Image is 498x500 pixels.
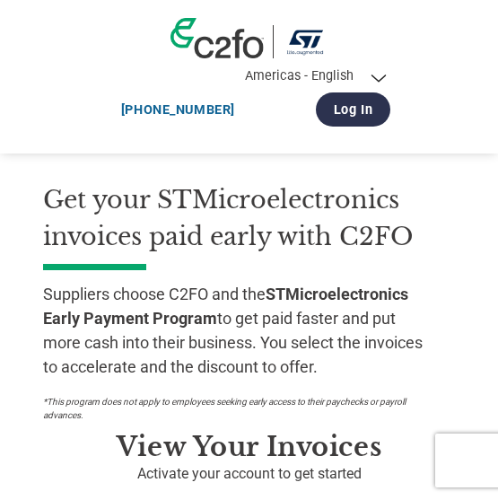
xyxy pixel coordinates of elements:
a: Log In [316,92,390,127]
h3: View Your Invoices [43,431,455,463]
h1: Get your STMicroelectronics invoices paid early with C2FO [43,182,428,255]
a: [PHONE_NUMBER] [121,102,235,118]
p: Activate your account to get started [43,463,455,485]
p: Suppliers choose C2FO and the to get paid faster and put more cash into their business. You selec... [43,282,428,379]
img: STMicroelectronics [283,25,328,58]
img: c2fo logo [170,18,264,58]
p: *This program does not apply to employees seeking early access to their paychecks or payroll adva... [43,395,410,422]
